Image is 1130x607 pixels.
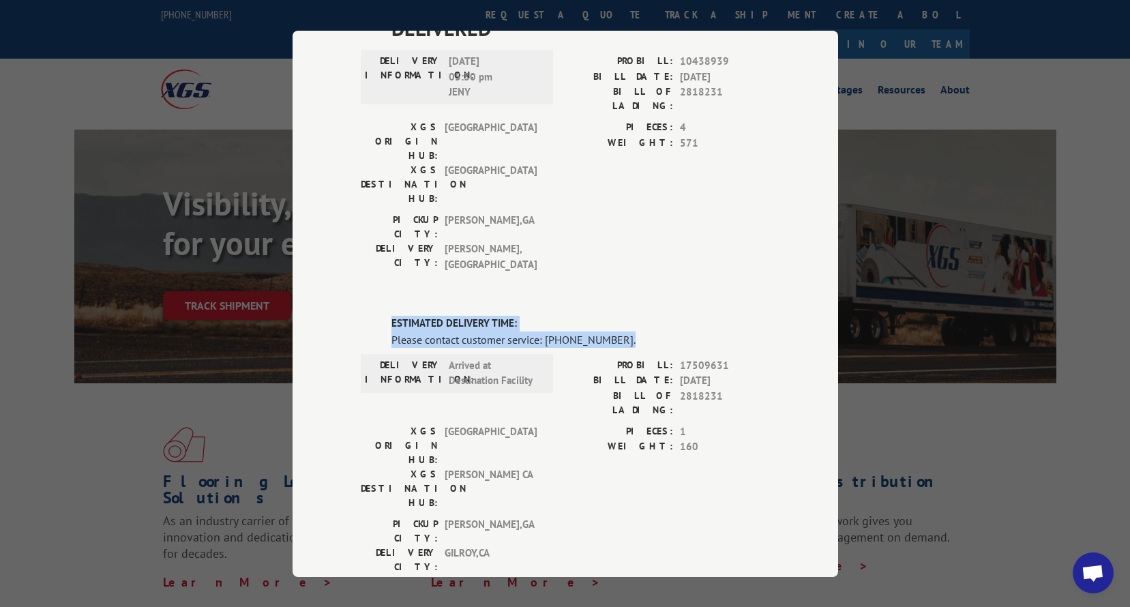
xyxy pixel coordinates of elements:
[365,54,442,100] label: DELIVERY INFORMATION:
[361,163,438,206] label: XGS DESTINATION HUB:
[365,357,442,388] label: DELIVERY INFORMATION:
[565,424,673,439] label: PIECES:
[361,467,438,509] label: XGS DESTINATION HUB:
[565,439,673,455] label: WEIGHT:
[680,357,770,373] span: 17509631
[565,69,673,85] label: BILL DATE:
[565,54,673,70] label: PROBILL:
[361,213,438,241] label: PICKUP CITY:
[565,373,673,389] label: BILL DATE:
[445,424,537,467] span: [GEOGRAPHIC_DATA]
[445,241,537,272] span: [PERSON_NAME] , [GEOGRAPHIC_DATA]
[361,241,438,272] label: DELIVERY CITY:
[445,545,537,574] span: GILROY , CA
[680,388,770,417] span: 2818231
[565,357,673,373] label: PROBILL:
[565,388,673,417] label: BILL OF LADING:
[680,120,770,136] span: 4
[449,357,541,388] span: Arrived at Destination Facility
[449,54,541,100] span: [DATE] 05:30 pm JENY
[565,135,673,151] label: WEIGHT:
[680,424,770,439] span: 1
[445,467,537,509] span: [PERSON_NAME] CA
[391,316,770,331] label: ESTIMATED DELIVERY TIME:
[680,54,770,70] span: 10438939
[361,516,438,545] label: PICKUP CITY:
[391,331,770,347] div: Please contact customer service: [PHONE_NUMBER].
[391,13,770,44] span: DELIVERED
[680,69,770,85] span: [DATE]
[565,85,673,113] label: BILL OF LADING:
[1073,552,1114,593] a: Open chat
[445,213,537,241] span: [PERSON_NAME] , GA
[361,424,438,467] label: XGS ORIGIN HUB:
[445,120,537,163] span: [GEOGRAPHIC_DATA]
[680,373,770,389] span: [DATE]
[445,516,537,545] span: [PERSON_NAME] , GA
[680,85,770,113] span: 2818231
[565,120,673,136] label: PIECES:
[680,135,770,151] span: 571
[361,545,438,574] label: DELIVERY CITY:
[361,120,438,163] label: XGS ORIGIN HUB:
[680,439,770,455] span: 160
[445,163,537,206] span: [GEOGRAPHIC_DATA]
